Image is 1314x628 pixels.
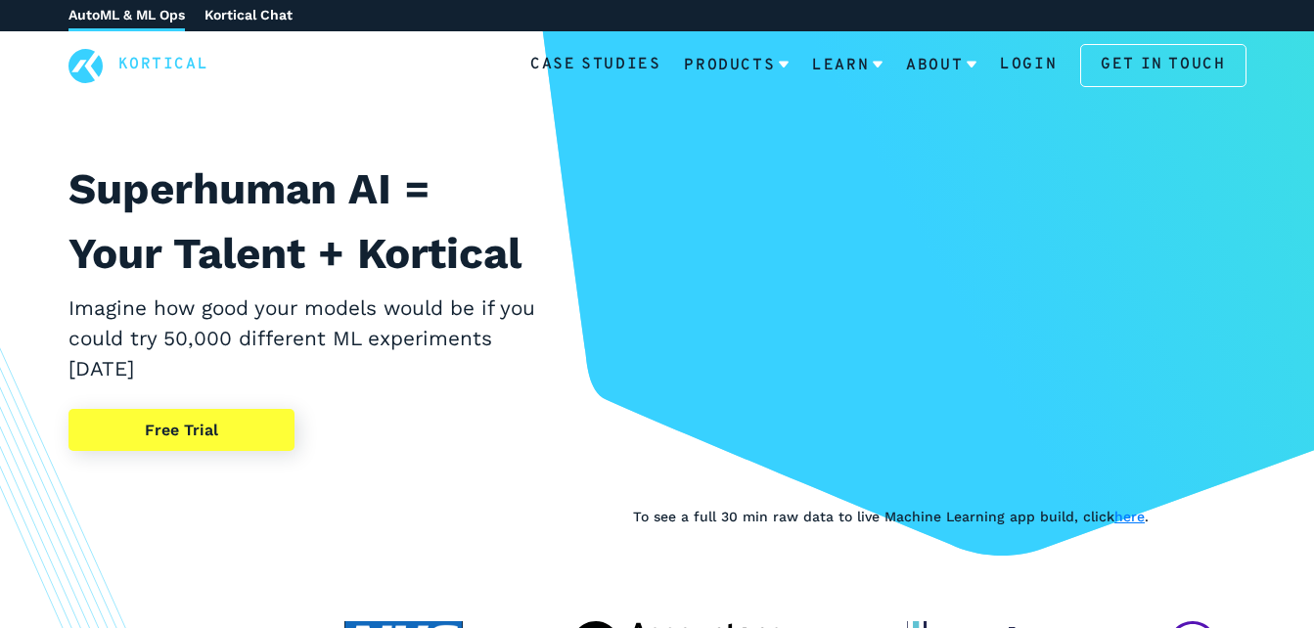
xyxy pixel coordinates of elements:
[633,506,1246,527] p: To see a full 30 min raw data to live Machine Learning app build, click .
[68,409,295,452] a: Free Trial
[1114,509,1145,524] a: here
[530,53,660,78] a: Case Studies
[68,293,540,385] h2: Imagine how good your models would be if you could try 50,000 different ML experiments [DATE]
[1000,53,1057,78] a: Login
[812,40,883,91] a: Learn
[68,157,540,286] h1: Superhuman AI = Your Talent + Kortical
[633,157,1246,501] iframe: YouTube video player
[906,40,976,91] a: About
[118,53,209,78] a: Kortical
[1080,44,1246,87] a: Get in touch
[684,40,789,91] a: Products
